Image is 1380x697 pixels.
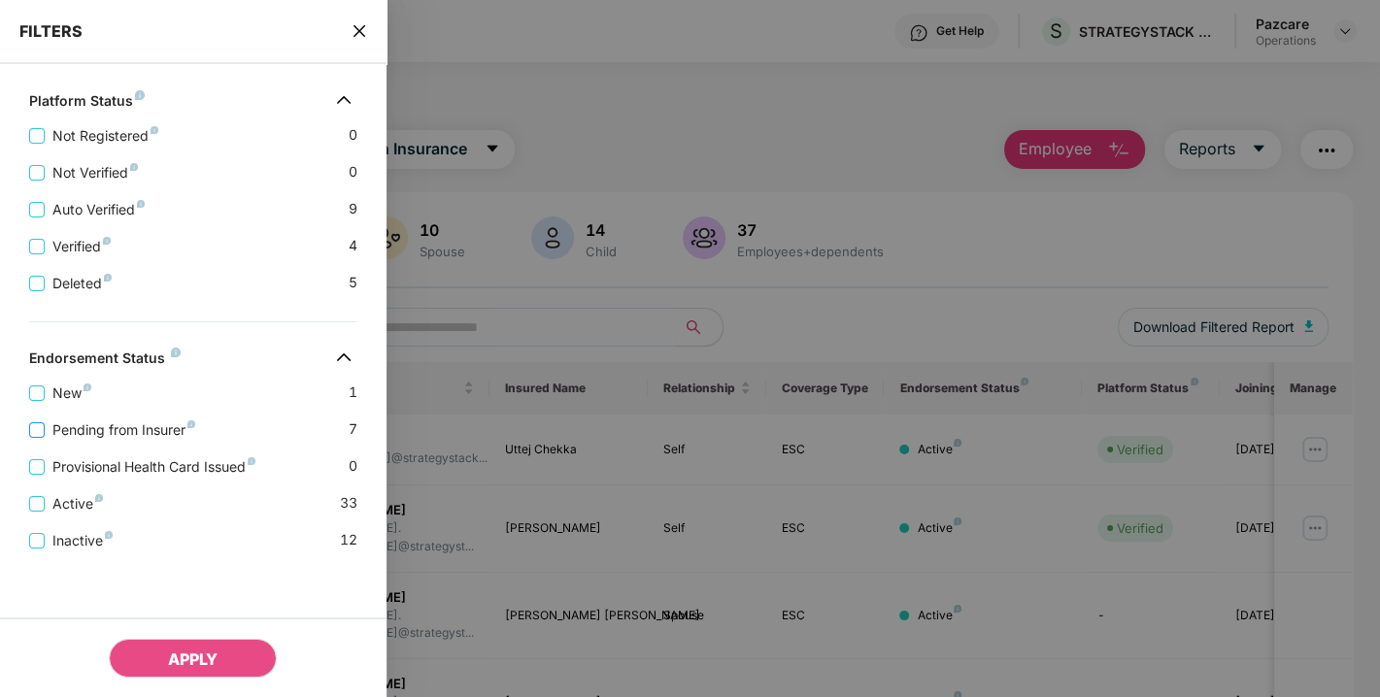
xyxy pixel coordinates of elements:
[45,530,120,551] span: Inactive
[130,163,138,171] img: svg+xml;base64,PHN2ZyB4bWxucz0iaHR0cDovL3d3dy53My5vcmcvMjAwMC9zdmciIHdpZHRoPSI4IiBoZWlnaHQ9IjgiIH...
[352,21,367,41] span: close
[95,494,103,502] img: svg+xml;base64,PHN2ZyB4bWxucz0iaHR0cDovL3d3dy53My5vcmcvMjAwMC9zdmciIHdpZHRoPSI4IiBoZWlnaHQ9IjgiIH...
[349,272,357,294] span: 5
[137,200,145,208] img: svg+xml;base64,PHN2ZyB4bWxucz0iaHR0cDovL3d3dy53My5vcmcvMjAwMC9zdmciIHdpZHRoPSI4IiBoZWlnaHQ9IjgiIH...
[45,162,146,183] span: Not Verified
[135,90,145,100] img: svg+xml;base64,PHN2ZyB4bWxucz0iaHR0cDovL3d3dy53My5vcmcvMjAwMC9zdmciIHdpZHRoPSI4IiBoZWlnaHQ9IjgiIH...
[349,235,357,257] span: 4
[171,348,181,357] img: svg+xml;base64,PHN2ZyB4bWxucz0iaHR0cDovL3d3dy53My5vcmcvMjAwMC9zdmciIHdpZHRoPSI4IiBoZWlnaHQ9IjgiIH...
[45,199,152,220] span: Auto Verified
[349,382,357,404] span: 1
[328,84,359,116] img: svg+xml;base64,PHN2ZyB4bWxucz0iaHR0cDovL3d3dy53My5vcmcvMjAwMC9zdmciIHdpZHRoPSIzMiIgaGVpZ2h0PSIzMi...
[29,92,145,116] div: Platform Status
[328,342,359,373] img: svg+xml;base64,PHN2ZyB4bWxucz0iaHR0cDovL3d3dy53My5vcmcvMjAwMC9zdmciIHdpZHRoPSIzMiIgaGVpZ2h0PSIzMi...
[248,457,255,465] img: svg+xml;base64,PHN2ZyB4bWxucz0iaHR0cDovL3d3dy53My5vcmcvMjAwMC9zdmciIHdpZHRoPSI4IiBoZWlnaHQ9IjgiIH...
[168,649,218,669] span: APPLY
[29,349,181,373] div: Endorsement Status
[45,419,203,441] span: Pending from Insurer
[45,236,118,257] span: Verified
[45,456,263,478] span: Provisional Health Card Issued
[45,125,166,147] span: Not Registered
[349,161,357,183] span: 0
[109,639,277,678] button: APPLY
[340,529,357,551] span: 12
[84,383,91,391] img: svg+xml;base64,PHN2ZyB4bWxucz0iaHR0cDovL3d3dy53My5vcmcvMjAwMC9zdmciIHdpZHRoPSI4IiBoZWlnaHQ9IjgiIH...
[45,382,99,404] span: New
[349,124,357,147] span: 0
[349,455,357,478] span: 0
[45,273,119,294] span: Deleted
[151,126,158,134] img: svg+xml;base64,PHN2ZyB4bWxucz0iaHR0cDovL3d3dy53My5vcmcvMjAwMC9zdmciIHdpZHRoPSI4IiBoZWlnaHQ9IjgiIH...
[187,420,195,428] img: svg+xml;base64,PHN2ZyB4bWxucz0iaHR0cDovL3d3dy53My5vcmcvMjAwMC9zdmciIHdpZHRoPSI4IiBoZWlnaHQ9IjgiIH...
[45,493,111,514] span: Active
[104,274,112,282] img: svg+xml;base64,PHN2ZyB4bWxucz0iaHR0cDovL3d3dy53My5vcmcvMjAwMC9zdmciIHdpZHRoPSI4IiBoZWlnaHQ9IjgiIH...
[349,418,357,441] span: 7
[340,492,357,514] span: 33
[349,198,357,220] span: 9
[105,531,113,539] img: svg+xml;base64,PHN2ZyB4bWxucz0iaHR0cDovL3d3dy53My5vcmcvMjAwMC9zdmciIHdpZHRoPSI4IiBoZWlnaHQ9IjgiIH...
[19,21,83,41] span: FILTERS
[103,237,111,245] img: svg+xml;base64,PHN2ZyB4bWxucz0iaHR0cDovL3d3dy53My5vcmcvMjAwMC9zdmciIHdpZHRoPSI4IiBoZWlnaHQ9IjgiIH...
